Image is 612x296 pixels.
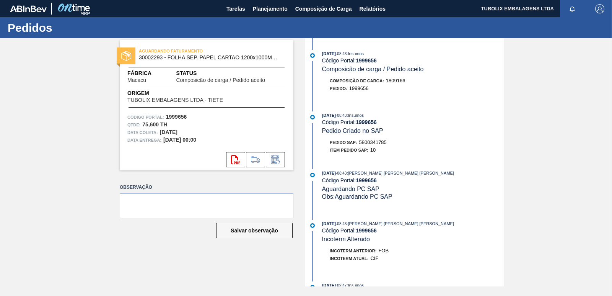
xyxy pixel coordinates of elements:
[336,283,347,288] span: - 09:47
[322,236,370,242] span: Incoterm Alterado
[595,4,604,13] img: Logout
[310,173,315,177] img: atual
[322,186,379,192] span: Aguardando PC SAP
[322,128,383,134] span: Pedido Criado no SAP
[322,171,336,175] span: [DATE]
[330,249,376,253] span: Incoterm Anterior:
[127,136,161,144] span: Data entrega:
[336,52,347,56] span: - 08:43
[127,89,245,97] span: Origem
[370,147,376,153] span: 10
[127,129,158,136] span: Data coleta:
[347,51,364,56] span: : Insumos
[246,152,265,167] div: Ir para Composição de Carga
[120,182,293,193] label: Observação
[139,55,278,61] span: 30002293 - FOLHA SEP. PAPEL CARTAO 1200x1000M 350g
[121,51,131,61] img: status
[330,86,347,91] span: Pedido :
[347,113,364,118] span: : Insumos
[310,53,315,58] img: atual
[560,3,584,14] button: Notificações
[127,113,164,121] span: Código Portal:
[127,69,170,77] span: Fábrica
[347,171,454,175] span: : [PERSON_NAME] [PERSON_NAME] [PERSON_NAME]
[127,121,140,129] span: Qtde :
[330,140,357,145] span: Pedido SAP:
[10,5,47,12] img: TNhmsLtSVTkK8tSr43FrP2fwEKptu5GPRR3wAAAABJRU5ErkJggg==
[356,119,377,125] strong: 1999656
[127,77,146,83] span: Macacu
[163,137,196,143] strong: [DATE] 00:00
[139,47,246,55] span: AGUARDANDO FATURAMENTO
[330,256,368,261] span: Incoterm Atual:
[356,227,377,234] strong: 1999656
[370,255,378,261] span: CIF
[253,4,288,13] span: Planejamento
[310,223,315,228] img: atual
[356,177,377,183] strong: 1999656
[295,4,352,13] span: Composição de Carga
[226,4,245,13] span: Tarefas
[347,221,454,226] span: : [PERSON_NAME] [PERSON_NAME] [PERSON_NAME]
[322,51,336,56] span: [DATE]
[310,285,315,289] img: atual
[322,221,336,226] span: [DATE]
[127,97,223,103] span: TUBOLIX EMBALAGENS LTDA - TIETE
[356,57,377,64] strong: 1999656
[176,69,286,77] span: Status
[322,119,504,125] div: Código Portal:
[322,177,504,183] div: Código Portal:
[142,121,167,128] strong: 75,600 TH
[166,114,187,120] strong: 1999656
[378,248,389,253] span: FOB
[360,4,386,13] span: Relatórios
[322,57,504,64] div: Código Portal:
[216,223,293,238] button: Salvar observação
[386,78,405,83] span: 1809166
[330,78,384,83] span: Composição de Carga :
[322,227,504,234] div: Código Portal:
[322,193,392,200] span: Obs: Aguardando PC SAP
[336,171,347,175] span: - 08:43
[226,152,245,167] div: Abrir arquivo PDF
[322,66,424,72] span: Composicão de carga / Pedido aceito
[266,152,285,167] div: Informar alteração no pedido
[336,222,347,226] span: - 08:43
[349,85,369,91] span: 1999656
[310,115,315,119] img: atual
[336,113,347,118] span: - 08:43
[160,129,177,135] strong: [DATE]
[359,139,387,145] span: 5800341785
[347,283,364,288] span: : Insumos
[322,113,336,118] span: [DATE]
[176,77,265,83] span: Composicão de carga / Pedido aceito
[8,23,143,32] h1: Pedidos
[322,283,336,288] span: [DATE]
[330,148,368,152] span: Item pedido SAP:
